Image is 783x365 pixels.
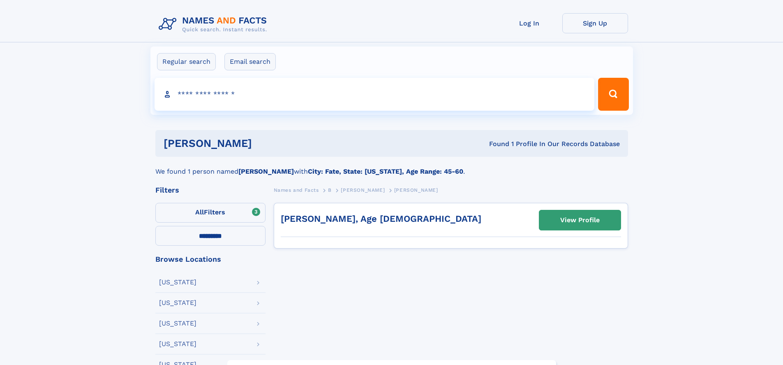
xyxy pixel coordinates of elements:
div: [US_STATE] [159,279,196,286]
a: Sign Up [562,13,628,33]
a: [PERSON_NAME], Age [DEMOGRAPHIC_DATA] [281,214,481,224]
span: [PERSON_NAME] [394,187,438,193]
b: City: Fate, State: [US_STATE], Age Range: 45-60 [308,167,463,175]
button: Search Button [598,78,628,111]
h1: [PERSON_NAME] [164,138,371,149]
div: We found 1 person named with . [155,157,628,177]
div: [US_STATE] [159,320,196,327]
label: Email search [224,53,276,70]
div: Browse Locations [155,256,266,263]
label: Regular search [157,53,216,70]
a: Names and Facts [274,185,319,195]
label: Filters [155,203,266,223]
span: B [328,187,332,193]
span: All [195,208,204,216]
div: View Profile [560,211,600,230]
div: Found 1 Profile In Our Records Database [370,139,620,149]
div: [US_STATE] [159,300,196,306]
a: Log In [497,13,562,33]
b: [PERSON_NAME] [238,167,294,175]
input: search input [155,78,595,111]
div: [US_STATE] [159,341,196,347]
span: [PERSON_NAME] [341,187,385,193]
a: View Profile [539,210,621,230]
a: [PERSON_NAME] [341,185,385,195]
a: B [328,185,332,195]
img: Logo Names and Facts [155,13,274,35]
div: Filters [155,186,266,194]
